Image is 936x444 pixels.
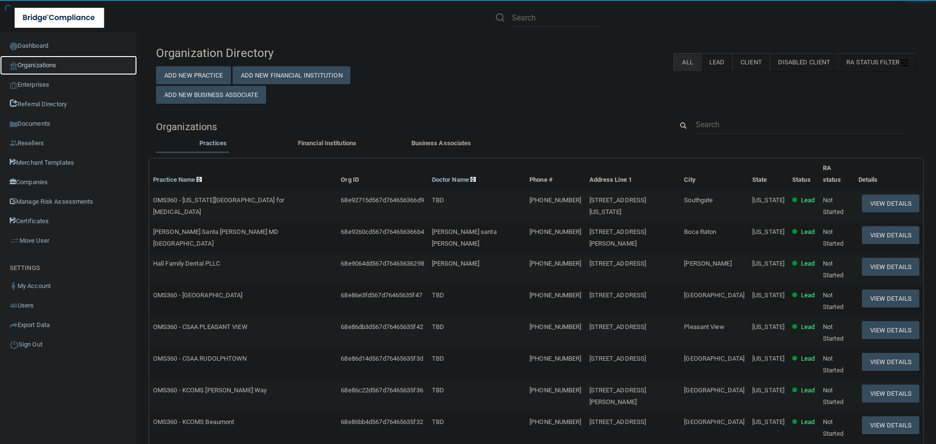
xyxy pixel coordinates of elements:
[10,120,18,128] img: icon-documents.8dae5593.png
[696,116,904,134] input: Search
[589,260,646,267] span: [STREET_ADDRESS]
[701,53,732,71] label: Lead
[732,53,770,71] label: Client
[752,386,784,394] span: [US_STATE]
[862,416,919,434] button: View Details
[156,86,266,104] button: Add New Business Associate
[801,353,815,365] p: Lead
[823,418,843,437] span: Not Started
[589,355,646,362] span: [STREET_ADDRESS]
[823,196,843,215] span: Not Started
[801,321,815,333] p: Lead
[10,340,19,349] img: ic_power_dark.7ecde6b1.png
[585,158,681,190] th: Address Line 1
[801,258,815,270] p: Lead
[341,418,423,425] span: 68e86bb4d567d76465635f32
[512,9,601,27] input: Search
[270,137,384,152] li: Financial Institutions
[161,137,265,149] label: Practices
[589,418,646,425] span: [STREET_ADDRESS]
[153,386,267,394] span: OMS360 - KCOMS [PERSON_NAME] Way
[855,158,923,190] th: Details
[752,260,784,267] span: [US_STATE]
[819,158,855,190] th: RA status
[526,158,585,190] th: Phone #
[680,158,748,190] th: City
[432,291,444,299] span: TBD
[10,282,18,290] img: ic_user_dark.df1a06c3.png
[752,355,784,362] span: [US_STATE]
[684,228,716,235] span: Boca Raton
[10,302,18,309] img: icon-users.e205127d.png
[801,226,815,238] p: Lead
[156,47,400,59] h4: Organization Directory
[389,137,493,149] label: Business Associates
[156,66,231,84] button: Add New Practice
[341,260,424,267] span: 68e9064dd567d76465636298
[411,139,471,147] span: Business Associates
[337,158,428,190] th: Org ID
[153,176,202,183] a: Practice Name
[529,323,581,330] span: [PHONE_NUMBER]
[862,353,919,371] button: View Details
[589,291,646,299] span: [STREET_ADDRESS]
[801,385,815,396] p: Lead
[432,355,444,362] span: TBD
[684,355,744,362] span: [GEOGRAPHIC_DATA]
[752,291,784,299] span: [US_STATE]
[153,196,284,215] span: OMS360 - [US_STATE][GEOGRAPHIC_DATA] for [MEDICAL_DATA]
[589,386,646,405] span: [STREET_ADDRESS][PERSON_NAME]
[684,196,713,204] span: Southgate
[275,137,379,149] label: Financial Institutions
[10,236,19,246] img: briefcase.64adab9b.png
[862,194,919,212] button: View Details
[823,386,843,405] span: Not Started
[801,194,815,206] p: Lead
[10,262,40,274] label: SETTINGS
[10,62,18,70] img: organization-icon.f8decf85.png
[341,228,424,235] span: 68e9260cd567d764656366b4
[589,323,646,330] span: [STREET_ADDRESS]
[432,323,444,330] span: TBD
[156,137,270,152] li: Practices
[432,260,479,267] span: [PERSON_NAME]
[862,258,919,276] button: View Details
[589,196,646,215] span: [STREET_ADDRESS][US_STATE]
[496,13,505,22] img: ic-search.3b580494.png
[752,323,784,330] span: [US_STATE]
[748,158,788,190] th: State
[674,53,701,71] label: All
[15,8,104,28] img: bridge_compliance_login_screen.278c3ca4.svg
[384,137,498,152] li: Business Associate
[529,291,581,299] span: [PHONE_NUMBER]
[788,158,819,190] th: Status
[432,176,476,183] a: Doctor Name
[153,355,247,362] span: OMS360 - CSAA RUDOLPHTOWN
[432,196,444,204] span: TBD
[298,139,356,147] span: Financial Institutions
[153,228,279,247] span: [PERSON_NAME] Santa [PERSON_NAME] MD [GEOGRAPHIC_DATA]
[823,228,843,247] span: Not Started
[153,291,243,299] span: OMS360 - [GEOGRAPHIC_DATA]
[801,290,815,301] p: Lead
[341,196,424,204] span: 68e92715d567d764656366d9
[10,42,18,50] img: ic_dashboard_dark.d01f4a41.png
[153,323,248,330] span: OMS360 - CSAA PLEASANT VIEW
[10,139,18,147] img: ic_reseller.de258add.png
[801,416,815,428] p: Lead
[341,291,422,299] span: 68e86e3fd567d76465635f47
[770,53,838,71] label: Disabled Client
[862,385,919,403] button: View Details
[10,82,18,89] img: enterprise.0d942306.png
[529,386,581,394] span: [PHONE_NUMBER]
[684,291,744,299] span: [GEOGRAPHIC_DATA]
[529,228,581,235] span: [PHONE_NUMBER]
[823,323,843,342] span: Not Started
[341,386,423,394] span: 68e86c22d567d76465635f36
[529,418,581,425] span: [PHONE_NUMBER]
[432,386,444,394] span: TBD
[529,260,581,267] span: [PHONE_NUMBER]
[752,418,784,425] span: [US_STATE]
[846,58,909,66] span: RA Status Filter
[10,321,18,329] img: icon-export.b9366987.png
